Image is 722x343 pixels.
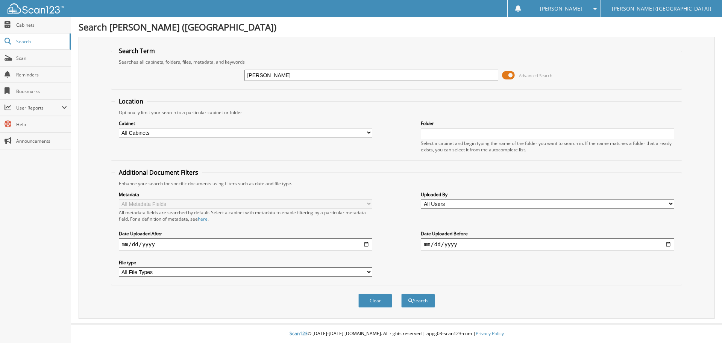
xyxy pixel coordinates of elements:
[115,109,678,116] div: Optionally limit your search to a particular cabinet or folder
[16,105,62,111] span: User Reports
[16,72,67,78] span: Reminders
[421,230,674,237] label: Date Uploaded Before
[612,6,711,11] span: [PERSON_NAME] ([GEOGRAPHIC_DATA])
[119,209,372,222] div: All metadata fields are searched by default. Select a cabinet with metadata to enable filtering b...
[115,97,147,105] legend: Location
[519,73,552,78] span: Advanced Search
[79,21,714,33] h1: Search [PERSON_NAME] ([GEOGRAPHIC_DATA])
[115,47,159,55] legend: Search Term
[16,121,67,128] span: Help
[115,59,678,65] div: Searches all cabinets, folders, files, metadata, and keywords
[8,3,64,14] img: scan123-logo-white.svg
[119,238,372,250] input: start
[16,88,67,95] span: Bookmarks
[421,238,674,250] input: end
[71,325,722,343] div: © [DATE]-[DATE] [DOMAIN_NAME]. All rights reserved | appg03-scan123-com |
[290,330,308,337] span: Scan123
[198,216,208,222] a: here
[119,230,372,237] label: Date Uploaded After
[540,6,582,11] span: [PERSON_NAME]
[119,191,372,198] label: Metadata
[16,138,67,144] span: Announcements
[476,330,504,337] a: Privacy Policy
[16,55,67,61] span: Scan
[401,294,435,308] button: Search
[16,22,67,28] span: Cabinets
[16,38,66,45] span: Search
[421,120,674,127] label: Folder
[684,307,722,343] iframe: Chat Widget
[421,140,674,153] div: Select a cabinet and begin typing the name of the folder you want to search in. If the name match...
[115,168,202,177] legend: Additional Document Filters
[119,259,372,266] label: File type
[119,120,372,127] label: Cabinet
[358,294,392,308] button: Clear
[115,180,678,187] div: Enhance your search for specific documents using filters such as date and file type.
[421,191,674,198] label: Uploaded By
